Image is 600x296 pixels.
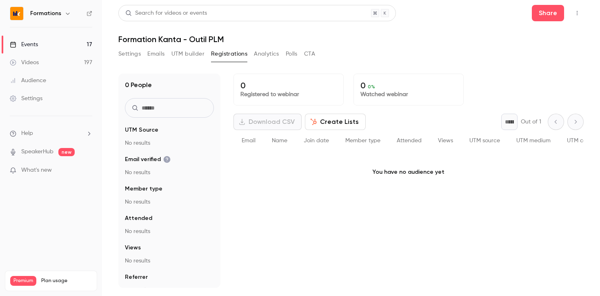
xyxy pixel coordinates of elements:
span: Member type [345,138,380,144]
span: Referrer [125,273,148,281]
div: Videos [10,58,39,67]
span: Plan usage [41,278,92,284]
span: Help [21,129,33,138]
p: No results [125,286,214,294]
span: Attended [397,138,422,144]
span: Email [242,138,256,144]
p: You have no audience yet [233,152,584,193]
button: Emails [147,47,164,61]
button: Settings [118,47,141,61]
section: facet-groups [125,126,214,294]
div: Events [10,40,38,49]
p: No results [125,139,214,147]
button: UTM builder [171,47,204,61]
span: UTM medium [516,138,551,144]
div: Search for videos or events [125,9,207,18]
span: Join date [304,138,329,144]
span: new [58,148,75,156]
span: Views [125,244,141,252]
p: No results [125,257,214,265]
div: Settings [10,94,42,103]
img: Formations [10,7,23,20]
p: Out of 1 [521,118,541,126]
span: Email verified [125,155,171,164]
span: Views [438,138,453,144]
span: UTM Source [125,126,158,134]
p: No results [125,227,214,235]
p: 0 [360,81,457,90]
button: Analytics [254,47,279,61]
h6: Formations [30,9,61,18]
span: UTM source [469,138,500,144]
span: What's new [21,166,52,175]
div: Audience [10,76,46,85]
span: 0 % [368,84,375,90]
span: Premium [10,276,36,286]
p: Watched webinar [360,90,457,99]
button: Registrations [211,47,247,61]
li: help-dropdown-opener [10,129,92,138]
p: No results [125,168,214,177]
span: Member type [125,185,162,193]
p: No results [125,198,214,206]
button: CTA [304,47,315,61]
span: Attended [125,214,152,222]
button: Share [532,5,564,21]
p: Registered to webinar [240,90,337,99]
span: Name [272,138,287,144]
h1: Formation Kanta - Outil PLM [118,34,584,44]
p: 0 [240,81,337,90]
a: SpeakerHub [21,148,53,156]
h1: 0 People [125,80,152,90]
button: Create Lists [305,114,366,130]
iframe: Noticeable Trigger [82,167,92,174]
button: Polls [286,47,298,61]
